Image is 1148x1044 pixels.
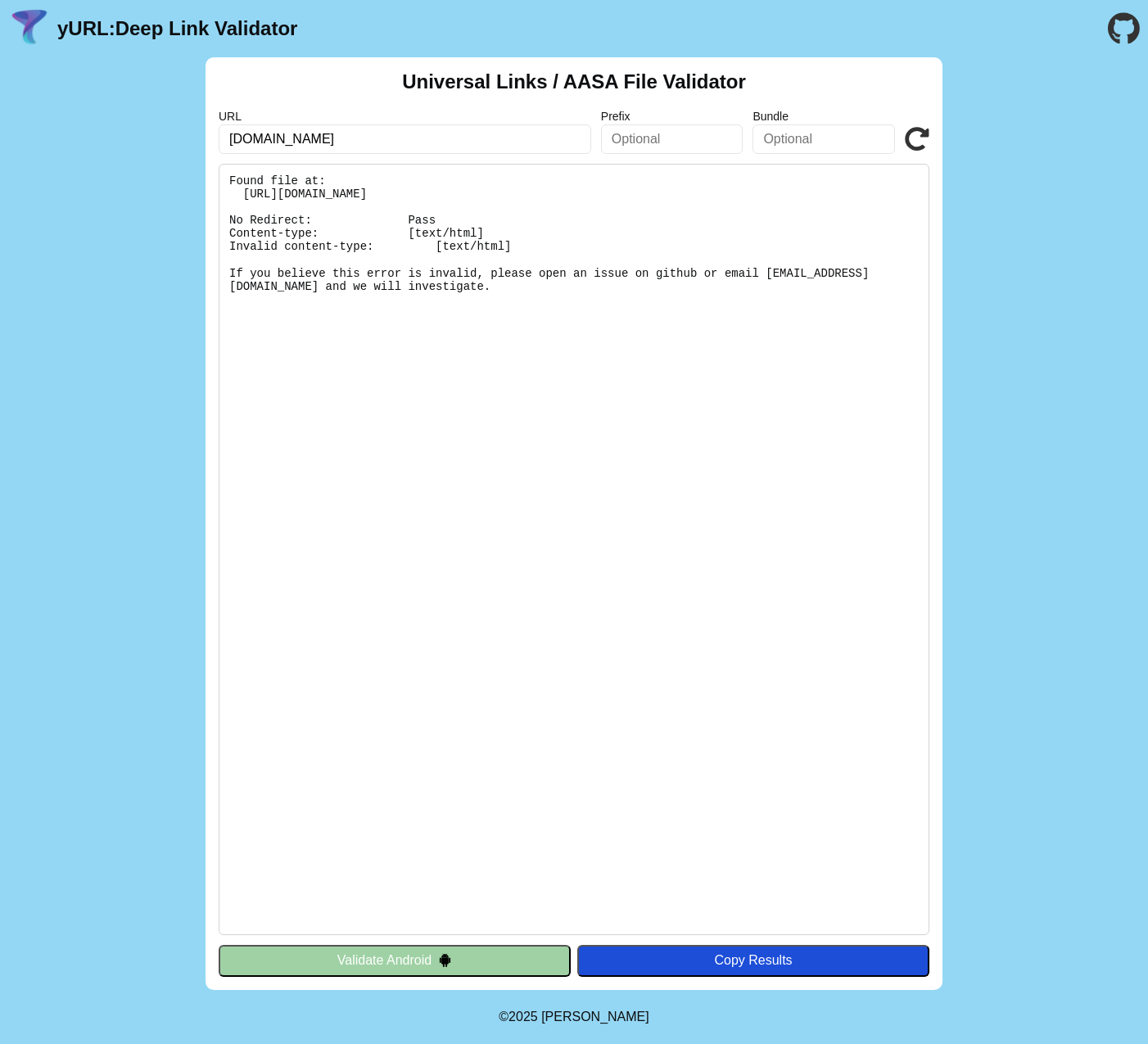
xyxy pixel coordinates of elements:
[577,945,929,976] button: Copy Results
[753,110,895,123] label: Bundle
[541,1010,649,1024] a: Michael Ibragimchayev's Personal Site
[499,990,649,1044] footer: ©
[219,945,571,976] button: Validate Android
[219,124,591,154] input: Required
[585,953,921,968] div: Copy Results
[57,17,297,40] a: yURL:Deep Link Validator
[753,124,895,154] input: Optional
[402,70,746,93] h2: Universal Links / AASA File Validator
[508,1010,538,1024] span: 2025
[601,124,743,154] input: Optional
[438,953,452,967] img: droidIcon.svg
[8,7,51,50] img: yURL Logo
[601,110,743,123] label: Prefix
[219,110,591,123] label: URL
[219,164,929,935] pre: Found file at: [URL][DOMAIN_NAME] No Redirect: Pass Content-type: [text/html] Invalid content-typ...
